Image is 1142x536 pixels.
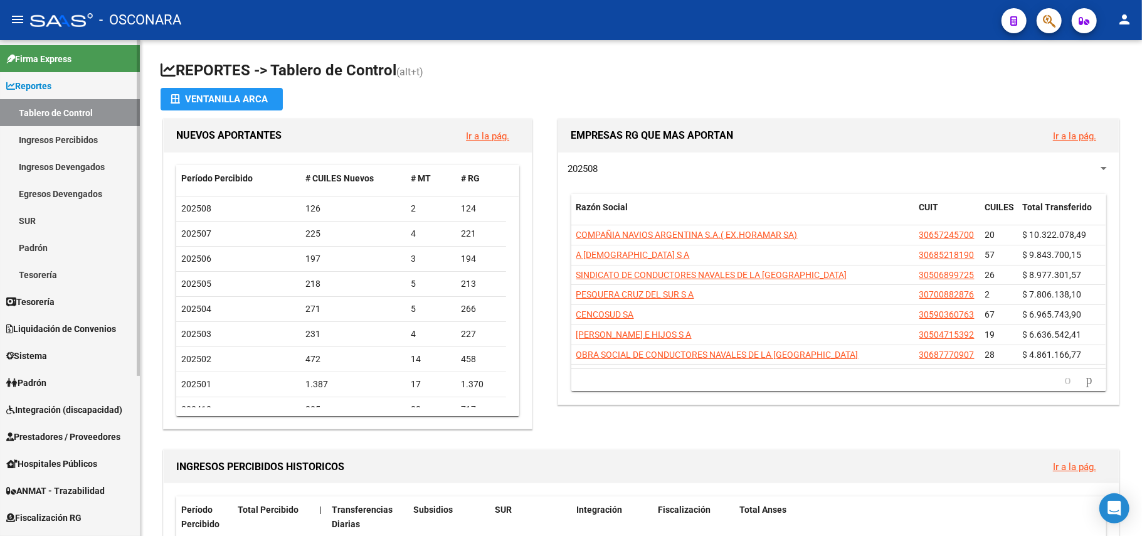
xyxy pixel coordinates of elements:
datatable-header-cell: Razón Social [571,194,914,235]
div: 5 [411,277,451,291]
div: 472 [305,352,401,367]
datatable-header-cell: Período Percibido [176,165,300,192]
button: Ir a la pág. [1043,124,1106,147]
div: 458 [461,352,501,367]
span: $ 6.965.743,90 [1023,309,1082,319]
span: $ 8.977.301,57 [1023,270,1082,280]
span: 30504715392 [919,330,975,340]
span: Subsidios [413,505,453,515]
span: SUR [495,505,512,515]
span: Tesorería [6,295,55,309]
div: 124 [461,201,501,216]
div: 4 [411,227,451,241]
span: Liquidación de Convenios [6,322,116,336]
span: EMPRESAS RG QUE MAS APORTAN [571,129,733,141]
a: go to previous page [1059,373,1077,387]
span: 30700882876 [919,289,975,299]
span: $ 7.806.138,10 [1023,289,1082,299]
div: 227 [461,327,501,341]
span: Integración [576,505,622,515]
span: 202501 [181,379,211,389]
div: 1.387 [305,377,401,392]
datatable-header-cell: Total Transferido [1018,194,1106,235]
div: 3 [411,252,451,266]
a: Ir a la pág. [466,131,509,142]
div: 213 [461,277,501,291]
span: Padrón [6,376,46,390]
span: (alt+t) [396,66,423,78]
span: Fiscalización [658,505,711,515]
span: 202507 [181,228,211,239]
div: 266 [461,302,501,316]
span: 30685218190 [919,250,975,260]
div: 271 [305,302,401,316]
span: $ 4.861.166,77 [1023,350,1082,360]
span: 30506899725 [919,270,975,280]
span: 202412 [181,404,211,414]
span: $ 10.322.078,49 [1023,230,1087,240]
datatable-header-cell: # MT [406,165,456,192]
div: 2 [411,201,451,216]
span: SINDICATO DE CONDUCTORES NAVALES DE LA [GEOGRAPHIC_DATA] [576,270,847,280]
div: 126 [305,201,401,216]
button: Ir a la pág. [456,124,519,147]
span: NUEVOS APORTANTES [176,129,282,141]
span: Integración (discapacidad) [6,403,122,417]
span: 67 [985,309,995,319]
datatable-header-cell: # RG [456,165,506,192]
span: # MT [411,173,431,183]
span: $ 6.636.542,41 [1023,330,1082,340]
span: CENCOSUD SA [576,309,634,319]
span: [PERSON_NAME] E HIJOS S A [576,330,692,340]
span: 202505 [181,279,211,289]
span: 30687770907 [919,350,975,360]
span: Total Anses [739,505,786,515]
button: Ventanilla ARCA [161,88,283,110]
div: 4 [411,327,451,341]
span: # RG [461,173,480,183]
div: 14 [411,352,451,367]
datatable-header-cell: # CUILES Nuevos [300,165,406,192]
span: 26 [985,270,995,280]
div: 88 [411,402,451,417]
datatable-header-cell: CUIT [914,194,980,235]
h1: REPORTES -> Tablero de Control [161,60,1122,82]
span: INGRESOS PERCIBIDOS HISTORICOS [176,461,344,473]
span: 202506 [181,254,211,264]
div: 218 [305,277,401,291]
div: 1.370 [461,377,501,392]
span: 57 [985,250,995,260]
span: 28 [985,350,995,360]
span: 20 [985,230,995,240]
span: 202508 [568,163,598,174]
div: 717 [461,402,501,417]
a: Ir a la pág. [1053,131,1096,142]
button: Ir a la pág. [1043,455,1106,478]
div: 221 [461,227,501,241]
span: CUIT [919,202,939,212]
span: 2 [985,289,990,299]
span: ANMAT - Trazabilidad [6,484,105,498]
span: - OSCONARA [99,6,181,34]
span: $ 9.843.700,15 [1023,250,1082,260]
span: | [319,505,322,515]
span: Total Percibido [238,505,299,515]
span: CUILES [985,202,1015,212]
span: Reportes [6,79,51,93]
span: Transferencias Diarias [332,505,393,529]
span: Hospitales Públicos [6,457,97,471]
div: 194 [461,252,501,266]
span: 202502 [181,354,211,364]
span: A [DEMOGRAPHIC_DATA] S A [576,250,690,260]
div: Open Intercom Messenger [1099,493,1129,523]
span: Firma Express [6,52,71,66]
span: COMPAÑIA NAVIOS ARGENTINA S.A.( EX.HORAMAR SA) [576,230,798,240]
span: Prestadores / Proveedores [6,430,120,444]
div: 5 [411,302,451,316]
span: 202508 [181,203,211,213]
div: 17 [411,377,451,392]
div: 197 [305,252,401,266]
span: 19 [985,330,995,340]
span: 202504 [181,304,211,314]
div: 805 [305,402,401,417]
